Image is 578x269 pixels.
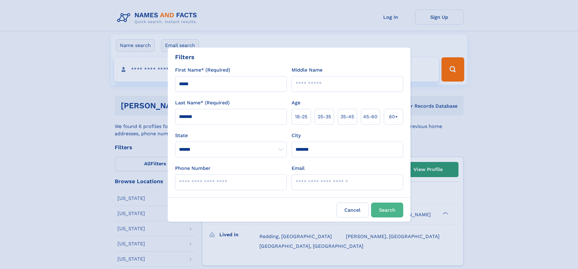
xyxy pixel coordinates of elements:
[292,66,323,74] label: Middle Name
[292,132,301,139] label: City
[175,66,230,74] label: First Name* (Required)
[340,113,354,120] span: 35‑45
[371,203,403,217] button: Search
[175,52,194,62] div: Filters
[389,113,398,120] span: 60+
[318,113,331,120] span: 25‑35
[363,113,377,120] span: 45‑60
[295,113,307,120] span: 18‑25
[336,203,369,217] label: Cancel
[292,165,305,172] label: Email
[292,99,300,106] label: Age
[175,99,230,106] label: Last Name* (Required)
[175,165,211,172] label: Phone Number
[175,132,287,139] label: State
